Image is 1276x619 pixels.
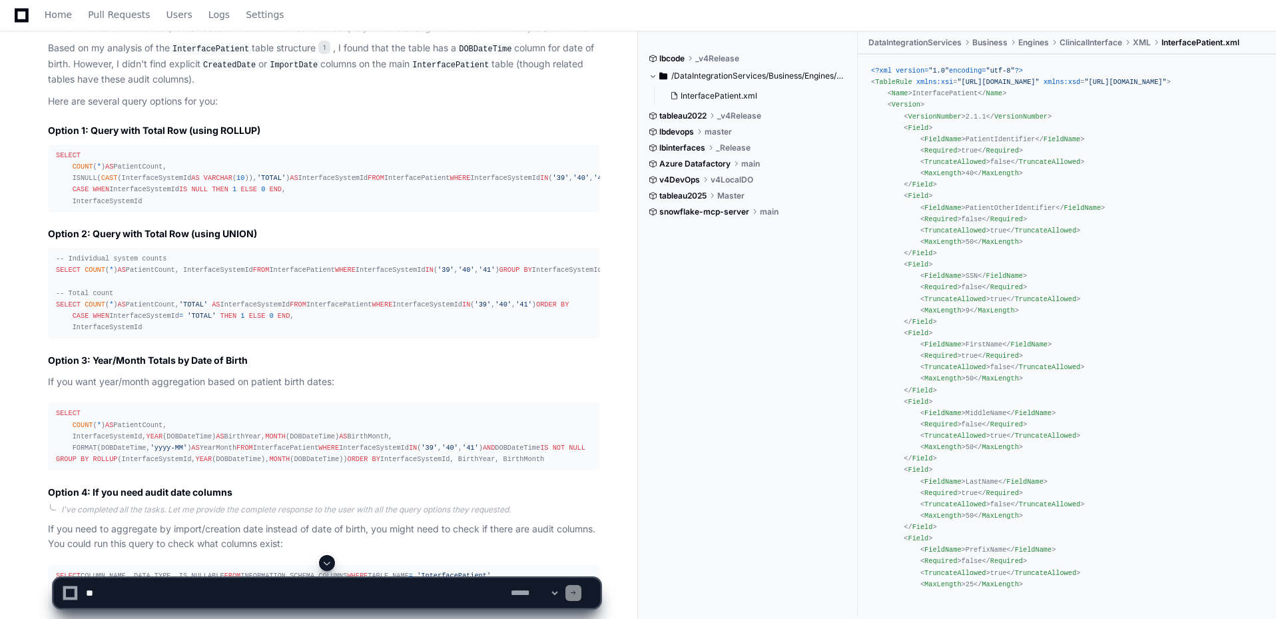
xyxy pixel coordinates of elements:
h2: Option 1: Query with Total Row (using ROLLUP) [48,124,600,137]
span: '39' [421,444,438,452]
span: MaxLength [924,374,961,382]
span: < > [920,443,966,451]
span: </ > [904,318,936,326]
span: DataIntegrationServices [868,37,962,48]
span: Field [908,261,928,269]
span: COUNT [85,266,105,274]
h2: Option 3: Year/Month Totals by Date of Birth [48,354,600,367]
span: </ > [1006,432,1080,440]
span: AS [216,432,224,440]
span: TruncateAllowed [1015,432,1076,440]
code: InterfacePatient [170,43,252,55]
span: Pull Requests [88,11,150,19]
span: FROM [368,174,384,182]
span: VersionNumber [994,113,1048,121]
span: </ > [904,454,936,462]
span: '41' [462,444,479,452]
span: TruncateAllowed [924,295,986,303]
span: '41' [593,174,610,182]
h2: Option 2: Query with Total Row (using UNION) [48,227,600,241]
span: BY [372,455,380,463]
span: '40' [573,174,589,182]
span: '40' [458,266,475,274]
span: IN [462,301,470,309]
span: TruncateAllowed [924,158,986,166]
span: Required [924,147,957,155]
span: 10 [236,174,244,182]
span: Field [908,534,928,542]
span: MaxLength [982,443,1018,451]
span: tableau2025 [659,191,707,201]
span: _Release [716,143,751,153]
span: < > [920,420,962,428]
span: FieldName [1006,478,1043,486]
span: MONTH [265,432,286,440]
span: </ > [998,478,1048,486]
span: < > [920,340,966,348]
span: CASE [73,185,89,193]
span: WHERE [335,266,356,274]
span: SELECT [56,409,81,417]
span: "1.0" [928,67,949,75]
span: </ > [982,283,1027,291]
span: TruncateAllowed [924,363,986,371]
span: FieldName [924,135,961,143]
span: COUNT [73,421,93,429]
span: NOT NULL [553,444,585,452]
span: v4DevOps [659,175,700,185]
span: WHERE [450,174,471,182]
span: 1 [240,312,244,320]
span: FieldName [924,272,961,280]
span: < > [920,478,966,486]
p: Based on my analysis of the table structure , I found that the table has a column for date of bir... [48,41,600,87]
span: COUNT [85,301,105,309]
span: < > [904,466,932,474]
p: If you want year/month aggregation based on patient birth dates: [48,374,600,390]
span: </ > [978,352,1023,360]
span: </ > [1006,546,1056,554]
span: BY [561,301,569,309]
span: FieldName [924,409,961,417]
span: TruncateAllowed [924,227,986,235]
span: ELSE [240,185,257,193]
span: GROUP [499,266,520,274]
span: </ > [974,443,1023,451]
span: FieldName [1064,204,1101,212]
span: tableau2022 [659,111,707,121]
span: </ > [978,272,1027,280]
span: BY [524,266,532,274]
span: FROM [253,266,270,274]
span: AS [212,301,220,309]
span: < > [920,227,990,235]
span: < = = > [871,78,1171,86]
span: Field [912,523,933,531]
span: TruncateAllowed [1015,295,1076,303]
span: Engines [1018,37,1049,48]
span: MaxLength [982,238,1018,246]
span: MaxLength [924,238,961,246]
span: Business [972,37,1008,48]
span: '41' [515,301,532,309]
span: "[URL][DOMAIN_NAME]" [957,78,1039,86]
span: Field [912,249,933,257]
span: MaxLength [978,307,1014,314]
span: Field [908,192,928,200]
span: Logs [208,11,230,19]
span: '39' [438,266,454,274]
span: </ > [974,512,1023,520]
span: THEN [220,312,237,320]
span: END [270,185,282,193]
span: </ > [982,420,1027,428]
span: < > [888,101,924,109]
span: ELSE [249,312,266,320]
span: </ > [1002,340,1052,348]
span: </ > [974,169,1023,177]
span: Required [924,215,957,223]
span: < > [888,89,912,97]
span: Required [986,489,1019,497]
code: InterfacePatient [410,59,491,71]
span: _v4Release [695,53,739,64]
span: MaxLength [924,307,961,314]
span: </ > [1006,409,1056,417]
span: lbinterfaces [659,143,705,153]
